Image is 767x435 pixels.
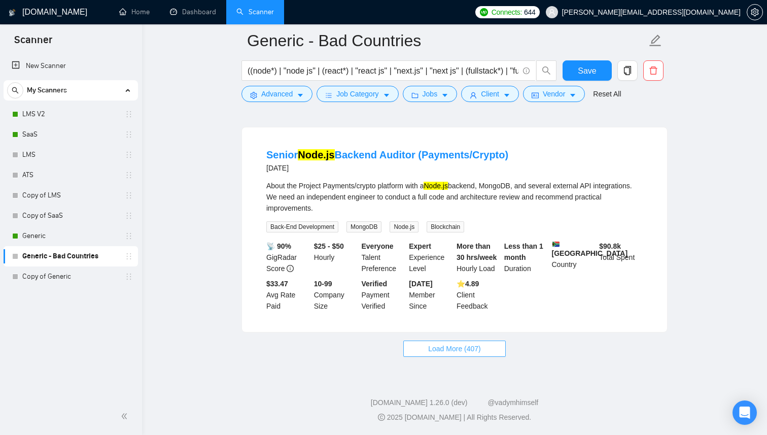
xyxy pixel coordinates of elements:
span: search [537,66,556,75]
span: My Scanners [27,80,67,101]
span: holder [125,252,133,260]
span: Client [481,88,499,99]
input: Scanner name... [247,28,647,53]
span: caret-down [383,91,390,99]
span: Connects: [492,7,522,18]
div: [DATE] [266,162,508,174]
b: Everyone [362,242,394,250]
li: My Scanners [4,80,138,287]
div: Duration [502,241,550,274]
span: user [470,91,477,99]
button: Load More (407) [403,341,506,357]
span: idcard [532,91,539,99]
div: Hourly Load [455,241,502,274]
b: Expert [409,242,431,250]
span: copy [618,66,637,75]
div: Company Size [312,278,360,312]
span: bars [325,91,332,99]
b: $ 90.8k [599,242,621,250]
div: Avg Rate Paid [264,278,312,312]
span: caret-down [569,91,576,99]
b: Less than 1 month [504,242,543,261]
span: Jobs [423,88,438,99]
button: setting [747,4,763,20]
span: Node.js [390,221,419,232]
a: Generic [22,226,119,246]
b: ⭐️ 4.89 [457,280,479,288]
span: Blockchain [427,221,464,232]
a: Copy of Generic [22,266,119,287]
a: Copy of SaaS [22,206,119,226]
span: caret-down [441,91,448,99]
button: delete [643,60,664,81]
span: caret-down [503,91,510,99]
a: Reset All [593,88,621,99]
span: edit [649,34,662,47]
button: Save [563,60,612,81]
b: 10-99 [314,280,332,288]
span: Job Category [336,88,378,99]
b: [GEOGRAPHIC_DATA] [552,241,628,257]
span: folder [411,91,419,99]
button: barsJob Categorycaret-down [317,86,398,102]
a: homeHome [119,8,150,16]
a: New Scanner [12,56,130,76]
div: Country [550,241,598,274]
b: $25 - $50 [314,242,344,250]
span: MongoDB [346,221,381,232]
span: setting [747,8,762,16]
b: Verified [362,280,388,288]
img: 🇿🇦 [552,241,560,248]
button: search [536,60,556,81]
div: Talent Preference [360,241,407,274]
a: LMS [22,145,119,165]
img: logo [9,5,16,21]
span: Scanner [6,32,60,54]
span: holder [125,232,133,240]
span: caret-down [297,91,304,99]
span: double-left [121,411,131,421]
div: GigRadar Score [264,241,312,274]
span: delete [644,66,663,75]
input: Search Freelance Jobs... [248,64,518,77]
a: [DOMAIN_NAME] 1.26.0 (dev) [371,398,468,407]
span: holder [125,110,133,118]
b: [DATE] [409,280,432,288]
div: Member Since [407,278,455,312]
span: Save [578,64,596,77]
span: holder [125,171,133,179]
b: $33.47 [266,280,288,288]
a: Generic - Bad Countries [22,246,119,266]
span: holder [125,212,133,220]
a: searchScanner [236,8,274,16]
a: @vadymhimself [487,398,538,407]
div: Total Spent [597,241,645,274]
a: ATS [22,165,119,185]
button: userClientcaret-down [461,86,519,102]
mark: Node.js [298,149,334,160]
li: New Scanner [4,56,138,76]
span: 644 [524,7,535,18]
button: idcardVendorcaret-down [523,86,585,102]
img: upwork-logo.png [480,8,488,16]
span: copyright [378,414,385,421]
span: Advanced [261,88,293,99]
button: search [7,82,23,98]
span: holder [125,273,133,281]
div: Payment Verified [360,278,407,312]
span: Back-End Development [266,221,338,232]
a: SaaS [22,124,119,145]
div: About the Project Payments/crypto platform with a backend, MongoDB, and several external API inte... [266,180,643,214]
div: Open Intercom Messenger [733,400,757,425]
span: info-circle [523,68,530,74]
div: Experience Level [407,241,455,274]
span: holder [125,151,133,159]
a: Copy of LMS [22,185,119,206]
span: user [548,9,555,16]
b: More than 30 hrs/week [457,242,497,261]
div: 2025 [DOMAIN_NAME] | All Rights Reserved. [150,412,759,423]
a: dashboardDashboard [170,8,216,16]
a: SeniorNode.jsBackend Auditor (Payments/Crypto) [266,149,508,160]
div: Hourly [312,241,360,274]
span: info-circle [287,265,294,272]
